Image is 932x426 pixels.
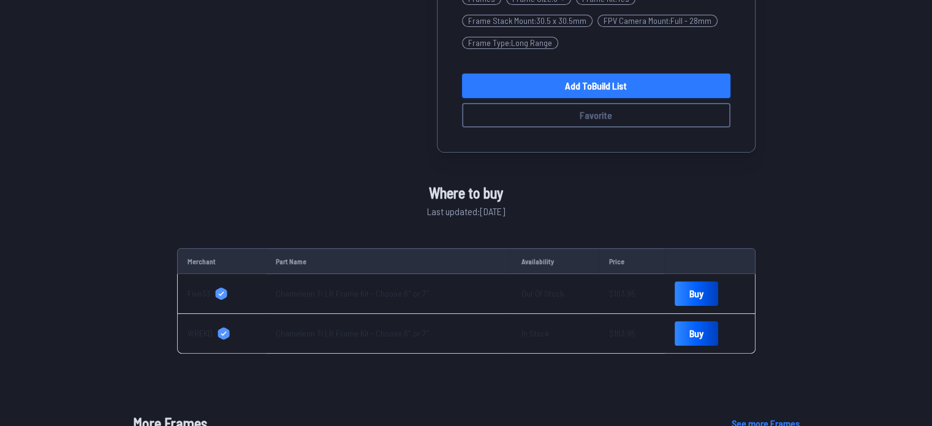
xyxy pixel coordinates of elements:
[675,281,718,306] a: Buy
[188,287,256,300] a: Five33
[599,314,665,354] td: $103.95
[462,32,563,54] a: Frame Type:Long Range
[597,15,718,27] span: FPV Camera Mount : Full - 28mm
[462,10,597,32] a: Frame Stack Mount:30.5 x 30.5mm
[177,248,266,274] td: Merchant
[188,287,210,300] span: Five33
[276,288,429,299] a: Chameleon Ti LR Frame Kit - Choose 6" or 7"
[599,248,665,274] td: Price
[266,248,512,274] td: Part Name
[675,321,718,346] a: Buy
[427,204,505,219] span: Last updated: [DATE]
[188,327,213,340] span: WREKD
[462,15,593,27] span: Frame Stack Mount : 30.5 x 30.5mm
[599,274,665,314] td: $103.95
[511,248,599,274] td: Availability
[188,327,256,340] a: WREKD
[597,10,722,32] a: FPV Camera Mount:Full - 28mm
[511,274,599,314] td: Out Of Stock
[462,74,730,98] a: Add toBuild List
[276,328,429,338] a: Chameleon Ti LR Frame Kit - Choose 6" or 7"
[429,182,503,204] span: Where to buy
[511,314,599,354] td: In Stock
[462,103,730,127] button: Favorite
[462,37,558,49] span: Frame Type : Long Range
